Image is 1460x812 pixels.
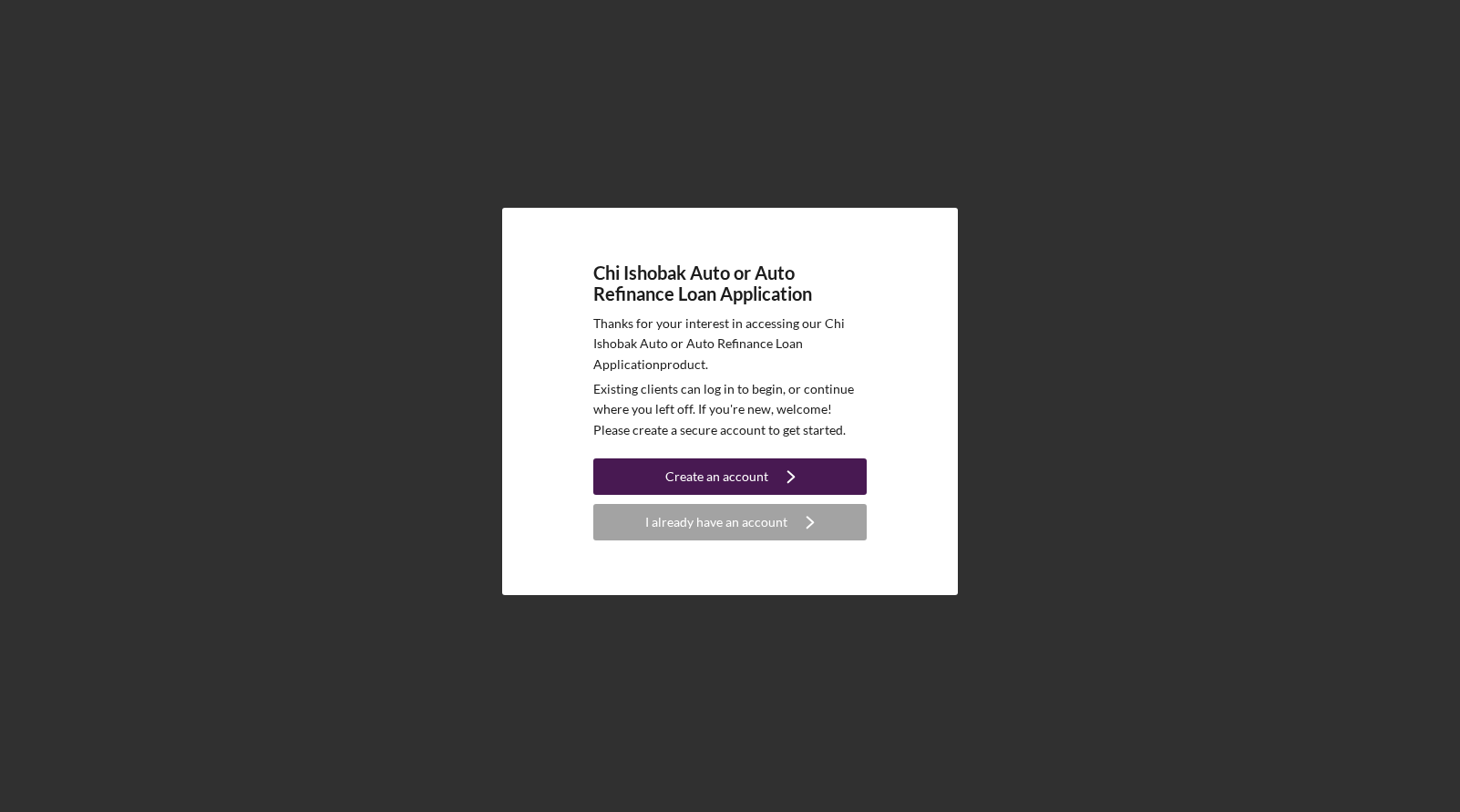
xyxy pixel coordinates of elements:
p: Existing clients can log in to begin, or continue where you left off. If you're new, welcome! Ple... [593,379,867,440]
div: I already have an account [645,504,787,540]
button: I already have an account [593,504,867,540]
div: Create an account [665,458,768,495]
button: Create an account [593,458,867,495]
h4: Chi Ishobak Auto or Auto Refinance Loan Application [593,262,867,304]
a: Create an account [593,458,867,499]
p: Thanks for your interest in accessing our Chi Ishobak Auto or Auto Refinance Loan Application pro... [593,313,867,375]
